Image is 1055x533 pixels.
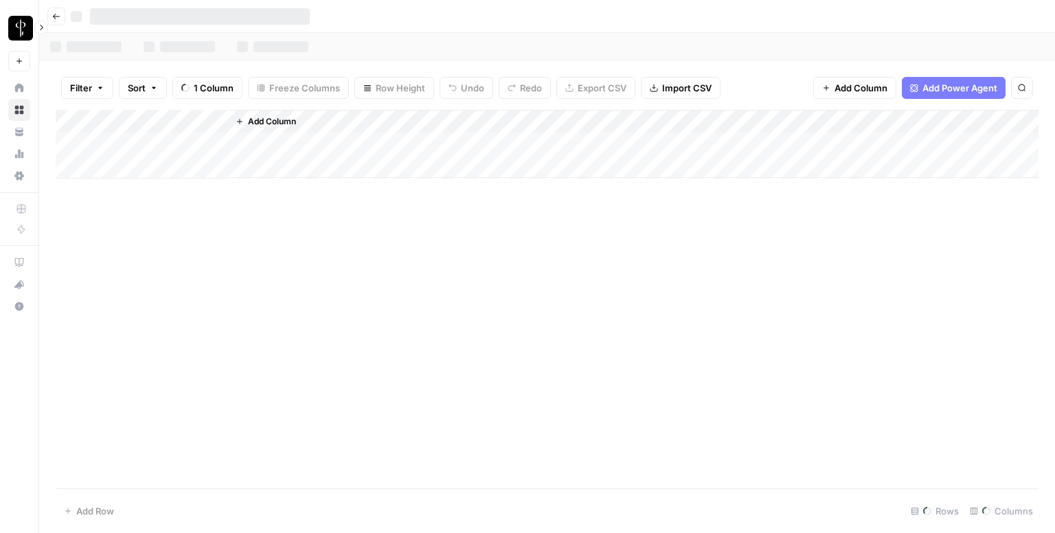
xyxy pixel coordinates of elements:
[813,77,896,99] button: Add Column
[8,273,30,295] button: What's new?
[9,274,30,295] div: What's new?
[499,77,551,99] button: Redo
[8,143,30,165] a: Usage
[922,81,997,95] span: Add Power Agent
[556,77,635,99] button: Export CSV
[269,81,340,95] span: Freeze Columns
[248,115,296,128] span: Add Column
[8,99,30,121] a: Browse
[520,81,542,95] span: Redo
[61,77,113,99] button: Filter
[128,81,146,95] span: Sort
[119,77,167,99] button: Sort
[8,16,33,41] img: LP Production Workloads Logo
[440,77,493,99] button: Undo
[461,81,484,95] span: Undo
[70,81,92,95] span: Filter
[8,121,30,143] a: Your Data
[641,77,721,99] button: Import CSV
[56,500,122,522] button: Add Row
[8,295,30,317] button: Help + Support
[8,251,30,273] a: AirOps Academy
[376,81,425,95] span: Row Height
[578,81,626,95] span: Export CSV
[230,113,302,131] button: Add Column
[8,11,30,45] button: Workspace: LP Production Workloads
[354,77,434,99] button: Row Height
[172,77,242,99] button: 1 Column
[835,81,887,95] span: Add Column
[76,504,114,518] span: Add Row
[662,81,712,95] span: Import CSV
[905,500,964,522] div: Rows
[964,500,1039,522] div: Columns
[8,77,30,99] a: Home
[248,77,349,99] button: Freeze Columns
[194,81,234,95] span: 1 Column
[8,165,30,187] a: Settings
[902,77,1006,99] button: Add Power Agent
